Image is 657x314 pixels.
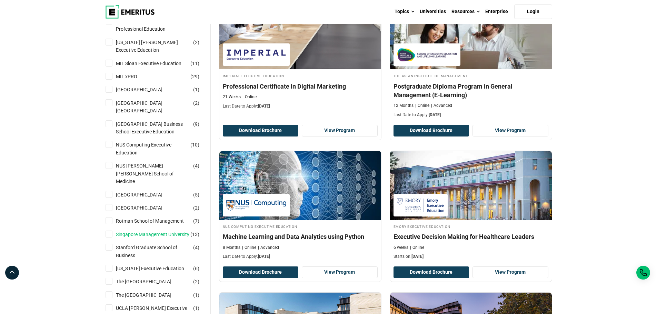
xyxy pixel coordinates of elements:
[258,245,279,251] p: Advanced
[192,74,198,79] span: 29
[226,47,286,62] img: Imperial Executive Education
[190,60,199,67] span: ( )
[258,254,270,259] span: [DATE]
[195,266,198,271] span: 6
[116,18,204,33] a: [US_STATE] Engineering Professional Education
[390,151,552,220] img: Executive Decision Making for Healthcare Leaders | Online Healthcare Course
[219,151,381,263] a: AI and Machine Learning Course by NUS Computing Executive Education - October 2, 2025 NUS Computi...
[193,86,199,93] span: ( )
[394,112,548,118] p: Last Date to Apply:
[394,245,408,251] p: 6 weeks
[193,204,199,212] span: ( )
[397,47,457,62] img: The Asian Institute of Management
[431,103,452,109] p: Advanced
[116,60,195,67] a: MIT Sloan Executive Education
[219,0,381,113] a: Digital Marketing Course by Imperial Executive Education - October 2, 2025 Imperial Executive Edu...
[223,125,299,136] button: Download Brochure
[116,73,151,80] a: MIT xPRO
[116,162,204,185] a: NUS [PERSON_NAME] [PERSON_NAME] School of Medicine
[223,94,241,100] p: 21 Weeks
[223,103,378,109] p: Last Date to Apply:
[116,120,204,136] a: [GEOGRAPHIC_DATA] Business School Executive Education
[193,304,199,312] span: ( )
[195,163,198,169] span: 4
[219,151,381,220] img: Machine Learning and Data Analytics using Python | Online AI and Machine Learning Course
[195,40,198,45] span: 2
[193,120,199,128] span: ( )
[195,279,198,284] span: 2
[223,73,378,79] h4: Imperial Executive Education
[242,245,256,251] p: Online
[390,0,552,69] img: Postgraduate Diploma Program in General Management (E-Learning) | Online Business Management Course
[258,104,270,109] span: [DATE]
[302,266,378,278] a: View Program
[116,265,198,272] a: [US_STATE] Executive Education
[394,254,548,260] p: Starts on:
[116,291,185,299] a: The [GEOGRAPHIC_DATA]
[116,99,204,115] a: [GEOGRAPHIC_DATA] [GEOGRAPHIC_DATA]
[192,142,198,148] span: 10
[394,82,548,99] h4: Postgraduate Diploma Program in General Management (E-Learning)
[193,265,199,272] span: ( )
[193,244,199,251] span: ( )
[472,125,548,136] a: View Program
[472,266,548,278] a: View Program
[219,0,381,69] img: Professional Certificate in Digital Marketing | Online Digital Marketing Course
[190,231,199,238] span: ( )
[514,4,552,19] a: Login
[116,231,203,238] a: Singapore Management University
[390,0,552,121] a: Business Management Course by The Asian Institute of Management - October 2, 2025 The Asian Insti...
[116,39,204,54] a: [US_STATE] [PERSON_NAME] Executive Education
[116,204,176,212] a: [GEOGRAPHIC_DATA]
[195,205,198,211] span: 2
[223,266,299,278] button: Download Brochure
[193,278,199,285] span: ( )
[193,191,199,199] span: ( )
[242,94,257,100] p: Online
[193,217,199,225] span: ( )
[192,232,198,237] span: 13
[223,245,240,251] p: 8 Months
[223,223,378,229] h4: NUS Computing Executive Education
[394,266,469,278] button: Download Brochure
[411,254,424,259] span: [DATE]
[394,232,548,241] h4: Executive Decision Making for Healthcare Leaders
[193,99,199,107] span: ( )
[193,39,199,46] span: ( )
[116,244,204,259] a: Stanford Graduate School of Business
[394,223,548,229] h4: Emory Executive Education
[195,87,198,92] span: 1
[302,125,378,136] a: View Program
[223,254,378,260] p: Last Date to Apply:
[116,217,198,225] a: Rotman School of Management
[415,103,429,109] p: Online
[193,291,199,299] span: ( )
[226,197,286,213] img: NUS Computing Executive Education
[195,192,198,197] span: 5
[394,103,414,109] p: 12 Months
[394,73,548,79] h4: The Asian Institute of Management
[394,125,469,136] button: Download Brochure
[192,61,198,66] span: 11
[223,82,378,91] h4: Professional Certificate in Digital Marketing
[116,191,176,199] a: [GEOGRAPHIC_DATA]
[195,121,198,127] span: 9
[116,141,204,156] a: NUS Computing Executive Education
[195,218,198,224] span: 7
[190,141,199,149] span: ( )
[195,100,198,106] span: 2
[116,86,176,93] a: [GEOGRAPHIC_DATA]
[429,112,441,117] span: [DATE]
[195,245,198,250] span: 4
[410,245,424,251] p: Online
[195,305,198,311] span: 1
[193,162,199,170] span: ( )
[116,278,185,285] a: The [GEOGRAPHIC_DATA]
[223,232,378,241] h4: Machine Learning and Data Analytics using Python
[195,292,198,298] span: 1
[390,151,552,263] a: Healthcare Course by Emory Executive Education - October 2, 2025 Emory Executive Education Emory ...
[397,197,444,213] img: Emory Executive Education
[190,73,199,80] span: ( )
